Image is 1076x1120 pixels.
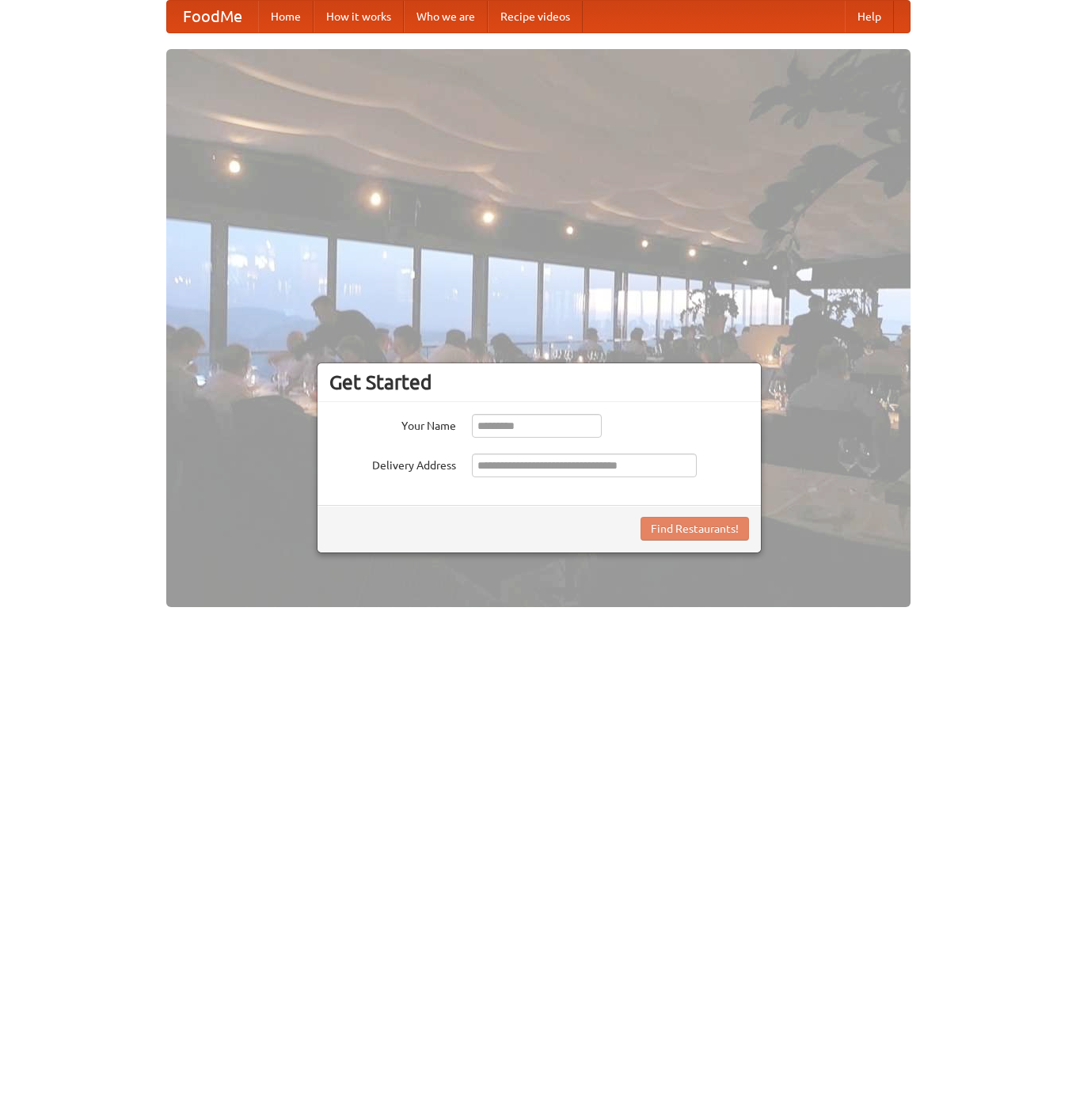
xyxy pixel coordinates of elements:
[641,517,749,541] button: Find Restaurants!
[167,1,258,32] a: FoodMe
[258,1,314,32] a: Home
[329,370,749,394] h3: Get Started
[314,1,404,32] a: How it works
[488,1,583,32] a: Recipe videos
[329,414,456,434] label: Your Name
[329,454,456,473] label: Delivery Address
[404,1,488,32] a: Who we are
[845,1,894,32] a: Help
